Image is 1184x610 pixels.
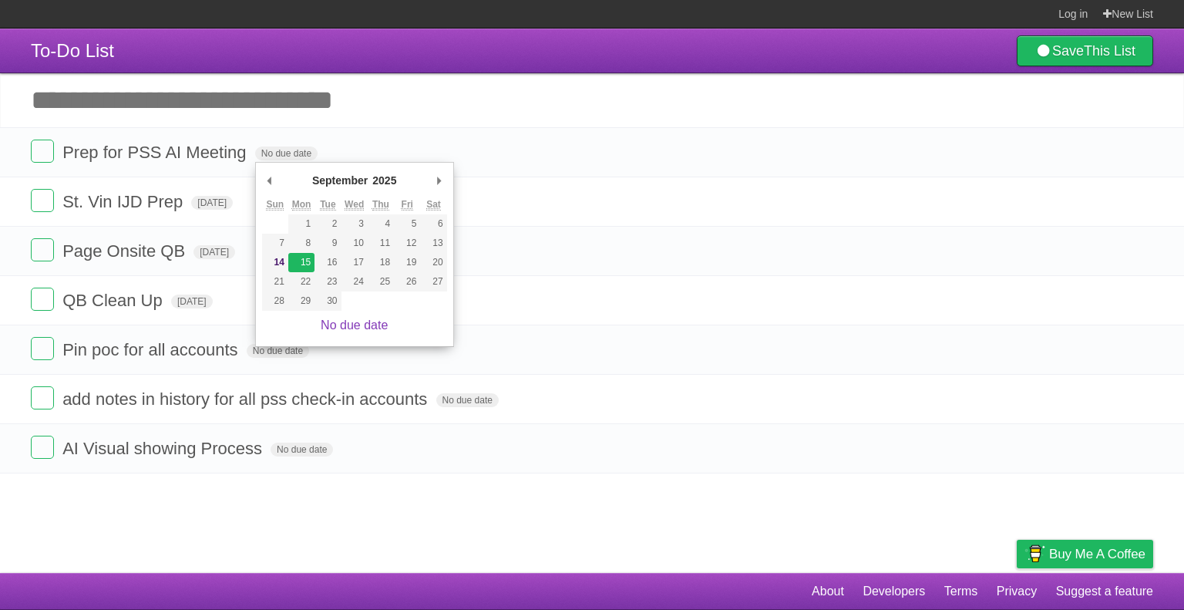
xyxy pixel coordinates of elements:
[171,295,213,308] span: [DATE]
[191,196,233,210] span: [DATE]
[262,234,288,253] button: 7
[31,288,54,311] label: Done
[944,577,978,606] a: Terms
[62,389,431,409] span: add notes in history for all pss check-in accounts
[372,199,389,211] abbr: Thursday
[31,436,54,459] label: Done
[341,234,368,253] button: 10
[432,169,447,192] button: Next Month
[62,143,250,162] span: Prep for PSS AI Meeting
[370,169,399,192] div: 2025
[345,199,364,211] abbr: Wednesday
[341,253,368,272] button: 17
[31,40,114,61] span: To-Do List
[62,241,189,261] span: Page Onsite QB
[262,272,288,292] button: 21
[310,169,370,192] div: September
[420,234,446,253] button: 13
[863,577,925,606] a: Developers
[288,234,314,253] button: 8
[262,292,288,311] button: 28
[320,199,335,211] abbr: Tuesday
[436,393,499,407] span: No due date
[368,253,394,272] button: 18
[420,272,446,292] button: 27
[31,337,54,360] label: Done
[292,199,311,211] abbr: Monday
[321,318,388,332] a: No due date
[368,234,394,253] button: 11
[288,292,314,311] button: 29
[420,253,446,272] button: 20
[1017,540,1153,568] a: Buy me a coffee
[426,199,441,211] abbr: Saturday
[402,199,413,211] abbr: Friday
[997,577,1037,606] a: Privacy
[255,147,318,160] span: No due date
[314,214,341,234] button: 2
[1017,35,1153,66] a: SaveThis List
[341,214,368,234] button: 3
[341,272,368,292] button: 24
[288,272,314,292] button: 22
[812,577,844,606] a: About
[62,439,266,458] span: AI Visual showing Process
[314,253,341,272] button: 16
[1024,541,1045,567] img: Buy me a coffee
[266,199,284,211] abbr: Sunday
[368,272,394,292] button: 25
[368,214,394,234] button: 4
[1049,541,1145,568] span: Buy me a coffee
[31,238,54,261] label: Done
[271,443,333,457] span: No due date
[31,386,54,409] label: Done
[262,253,288,272] button: 14
[31,189,54,212] label: Done
[262,169,277,192] button: Previous Month
[314,272,341,292] button: 23
[314,234,341,253] button: 9
[314,292,341,311] button: 30
[31,140,54,163] label: Done
[193,245,235,259] span: [DATE]
[1084,43,1135,59] b: This List
[62,340,241,359] span: Pin poc for all accounts
[394,234,420,253] button: 12
[288,253,314,272] button: 15
[394,253,420,272] button: 19
[1056,577,1153,606] a: Suggest a feature
[62,192,187,211] span: St. Vin IJD Prep
[288,214,314,234] button: 1
[394,272,420,292] button: 26
[394,214,420,234] button: 5
[247,344,309,358] span: No due date
[62,291,166,310] span: QB Clean Up
[420,214,446,234] button: 6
